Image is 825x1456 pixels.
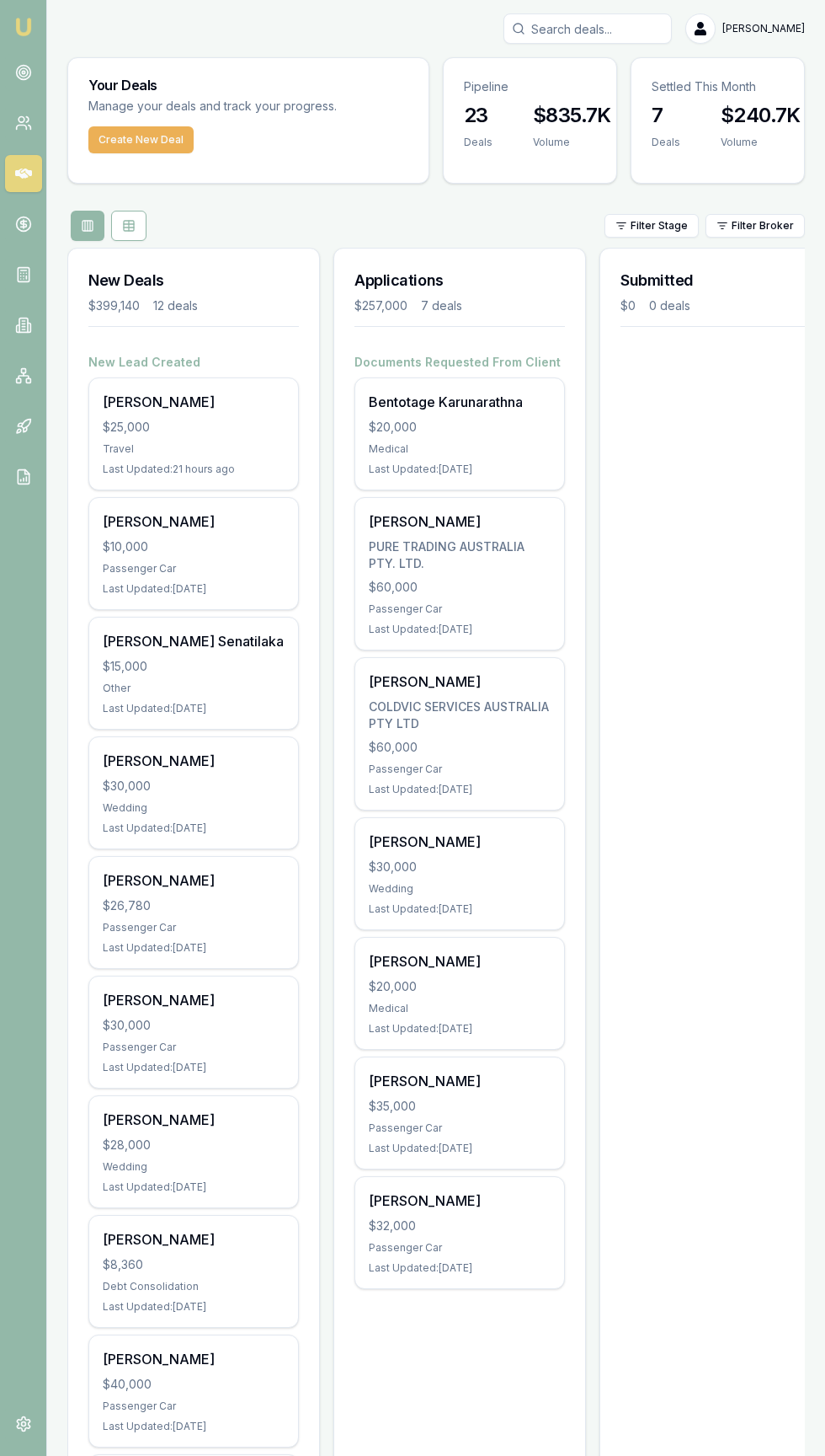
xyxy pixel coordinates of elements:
[369,1002,551,1015] div: Medical
[369,1071,551,1091] div: [PERSON_NAME]
[103,582,285,596] div: Last Updated: [DATE]
[369,419,551,436] div: $20,000
[369,859,551,875] div: $30,000
[103,1160,285,1174] div: Wedding
[103,562,285,575] div: Passenger Car
[369,672,551,692] div: [PERSON_NAME]
[369,538,551,572] div: PURE TRADING AUSTRALIA PTY. LTD.
[705,214,805,238] button: Filter Broker
[604,214,699,238] button: Filter Stage
[503,13,672,44] input: Search deals
[369,832,551,852] div: [PERSON_NAME]
[88,354,299,371] h4: New Lead Created
[103,778,285,795] div: $30,000
[88,126,194,153] button: Create New Deal
[103,990,285,1010] div: [PERSON_NAME]
[369,392,551,412] div: Bentotage Karunarathna
[732,219,794,233] span: Filter Broker
[533,136,611,149] div: Volume
[153,297,198,314] div: 12 deals
[103,1300,285,1314] div: Last Updated: [DATE]
[369,442,551,456] div: Medical
[369,739,551,756] div: $60,000
[88,78,408,92] h3: Your Deals
[631,219,688,233] span: Filter Stage
[369,902,551,916] div: Last Updated: [DATE]
[103,538,285,555] div: $10,000
[103,1280,285,1293] div: Debt Consolidation
[533,102,611,129] h3: $835.7K
[103,921,285,934] div: Passenger Car
[369,1098,551,1115] div: $35,000
[721,136,801,149] div: Volume
[652,102,680,129] h3: 7
[103,702,285,715] div: Last Updated: [DATE]
[369,882,551,896] div: Wedding
[103,941,285,955] div: Last Updated: [DATE]
[369,623,551,636] div: Last Updated: [DATE]
[369,1261,551,1275] div: Last Updated: [DATE]
[103,1041,285,1054] div: Passenger Car
[103,682,285,695] div: Other
[88,97,408,116] p: Manage your deals and track your progress.
[103,392,285,412] div: [PERSON_NAME]
[103,511,285,532] div: [PERSON_NAME]
[369,1241,551,1255] div: Passenger Car
[103,1400,285,1413] div: Passenger Car
[369,463,551,476] div: Last Updated: [DATE]
[103,658,285,675] div: $15,000
[103,1180,285,1194] div: Last Updated: [DATE]
[103,1137,285,1154] div: $28,000
[103,1420,285,1433] div: Last Updated: [DATE]
[464,78,596,95] p: Pipeline
[620,297,636,314] div: $0
[369,783,551,796] div: Last Updated: [DATE]
[103,1349,285,1369] div: [PERSON_NAME]
[103,1256,285,1273] div: $8,360
[88,297,140,314] div: $399,140
[103,870,285,891] div: [PERSON_NAME]
[103,442,285,456] div: Travel
[369,978,551,995] div: $20,000
[722,22,805,35] span: [PERSON_NAME]
[721,102,801,129] h3: $240.7K
[103,1017,285,1034] div: $30,000
[369,579,551,596] div: $60,000
[464,102,492,129] h3: 23
[103,822,285,835] div: Last Updated: [DATE]
[369,1142,551,1155] div: Last Updated: [DATE]
[421,297,462,314] div: 7 deals
[369,699,551,732] div: COLDVIC SERVICES AUSTRALIA PTY LTD
[354,269,565,292] h3: Applications
[103,1229,285,1250] div: [PERSON_NAME]
[103,631,285,651] div: [PERSON_NAME] Senatilaka
[652,136,680,149] div: Deals
[103,1376,285,1393] div: $40,000
[369,951,551,972] div: [PERSON_NAME]
[369,1191,551,1211] div: [PERSON_NAME]
[354,354,565,371] h4: Documents Requested From Client
[354,297,407,314] div: $257,000
[369,1022,551,1036] div: Last Updated: [DATE]
[103,1061,285,1074] div: Last Updated: [DATE]
[464,136,492,149] div: Deals
[103,751,285,771] div: [PERSON_NAME]
[369,1121,551,1135] div: Passenger Car
[103,463,285,476] div: Last Updated: 21 hours ago
[103,419,285,436] div: $25,000
[103,1110,285,1130] div: [PERSON_NAME]
[369,602,551,616] div: Passenger Car
[88,269,299,292] h3: New Deals
[652,78,784,95] p: Settled This Month
[649,297,690,314] div: 0 deals
[103,801,285,815] div: Wedding
[369,1218,551,1234] div: $32,000
[13,17,34,37] img: emu-icon-u.png
[103,897,285,914] div: $26,780
[369,511,551,532] div: [PERSON_NAME]
[369,763,551,776] div: Passenger Car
